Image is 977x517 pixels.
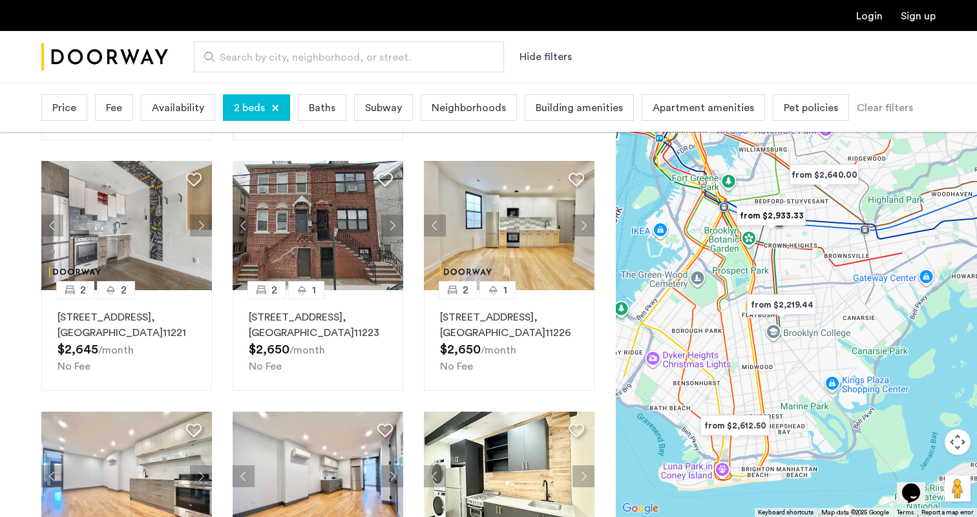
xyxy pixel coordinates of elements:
[309,100,335,116] span: Baths
[695,411,775,440] div: from $2,612.50
[424,215,446,237] button: Previous apartment
[921,508,973,517] a: Report a map error
[440,343,481,356] span: $2,650
[945,476,971,501] button: Drag Pegman onto the map to open Street View
[249,310,387,341] p: [STREET_ADDRESS] 11223
[190,215,212,237] button: Next apartment
[312,282,316,298] span: 1
[424,290,594,391] a: 21[STREET_ADDRESS], [GEOGRAPHIC_DATA]11226No Fee
[194,41,504,72] input: Apartment Search
[856,11,883,21] a: Login
[106,100,122,116] span: Fee
[619,500,662,517] a: Open this area in Google Maps (opens a new window)
[249,343,289,356] span: $2,650
[440,310,578,341] p: [STREET_ADDRESS] 11226
[440,361,473,372] span: No Fee
[190,465,212,487] button: Next apartment
[233,215,255,237] button: Previous apartment
[381,465,403,487] button: Next apartment
[857,100,913,116] div: Clear filters
[80,282,86,298] span: 2
[233,290,403,391] a: 21[STREET_ADDRESS], [GEOGRAPHIC_DATA]11223No Fee
[365,100,402,116] span: Subway
[58,361,90,372] span: No Fee
[945,429,971,455] button: Map camera controls
[619,500,662,517] img: Google
[41,33,168,81] img: logo
[432,100,506,116] span: Neighborhoods
[152,100,204,116] span: Availability
[901,11,936,21] a: Registration
[98,345,134,355] sub: /month
[289,345,325,355] sub: /month
[234,100,265,116] span: 2 beds
[897,508,914,517] a: Terms (opens in new tab)
[41,290,212,391] a: 22[STREET_ADDRESS], [GEOGRAPHIC_DATA]11221No Fee
[41,215,63,237] button: Previous apartment
[731,201,811,230] div: from $2,933.33
[758,508,814,517] button: Keyboard shortcuts
[503,282,507,298] span: 1
[573,215,594,237] button: Next apartment
[58,310,196,341] p: [STREET_ADDRESS] 11221
[52,100,76,116] span: Price
[41,33,168,81] a: Cazamio Logo
[821,509,889,516] span: Map data ©2025 Google
[424,465,446,487] button: Previous apartment
[784,160,864,189] div: from $2,640.00
[249,361,282,372] span: No Fee
[463,282,468,298] span: 2
[271,282,277,298] span: 2
[481,345,516,355] sub: /month
[233,161,403,290] img: 2016_638484664599997863.jpeg
[41,465,63,487] button: Previous apartment
[520,49,572,65] button: Show or hide filters
[233,465,255,487] button: Previous apartment
[58,343,98,356] span: $2,645
[220,50,468,65] span: Search by city, neighborhood, or street.
[784,100,838,116] span: Pet policies
[381,215,403,237] button: Next apartment
[897,465,938,504] iframe: chat widget
[653,100,754,116] span: Apartment amenities
[742,290,821,319] div: from $2,219.44
[536,100,623,116] span: Building amenities
[41,161,212,290] img: dc6efc1f-24ba-4395-9182-45437e21be9a_638947158157622695.jpeg
[573,465,594,487] button: Next apartment
[121,282,127,298] span: 2
[424,161,594,290] img: dc6efc1f-24ba-4395-9182-45437e21be9a_638906327222857219.jpeg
